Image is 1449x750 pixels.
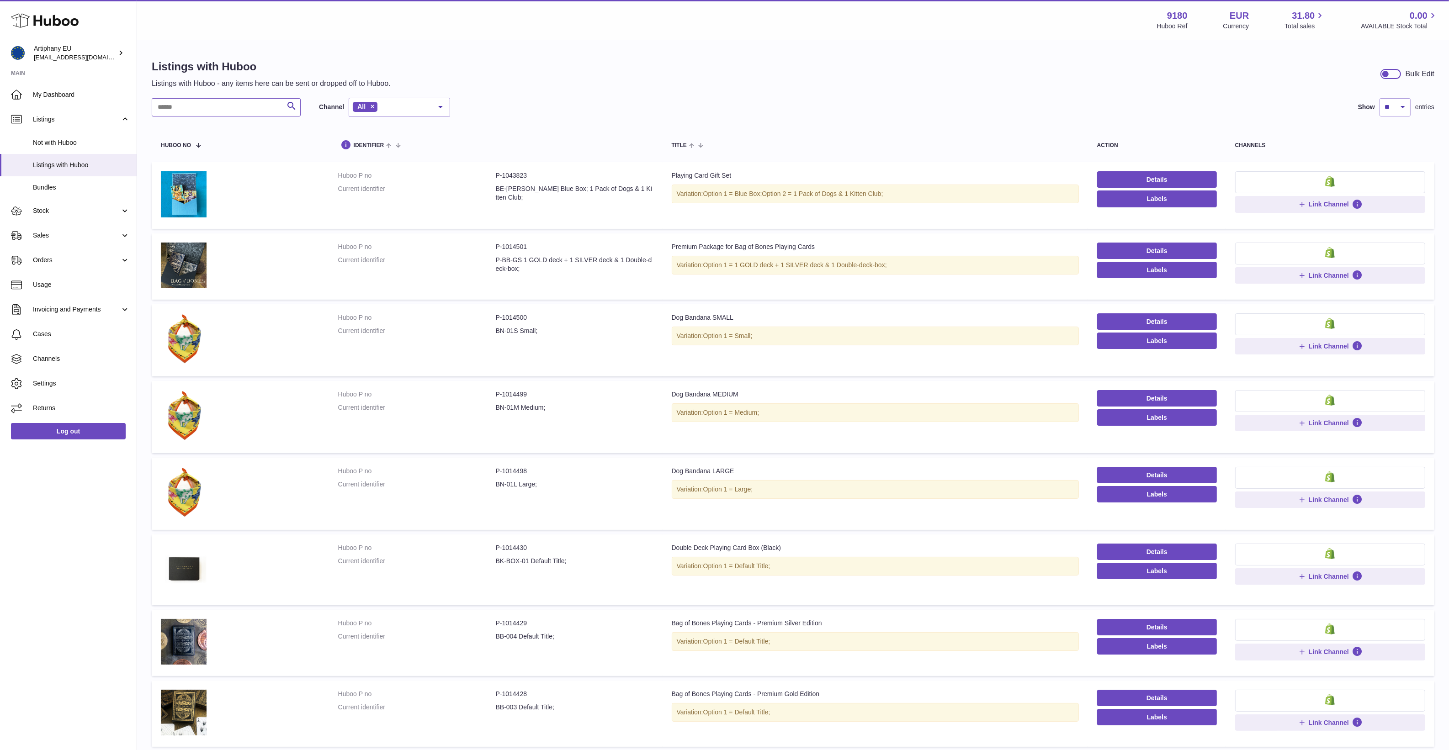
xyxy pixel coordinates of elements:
[672,619,1079,628] div: Bag of Bones Playing Cards - Premium Silver Edition
[1097,690,1217,706] a: Details
[33,256,120,264] span: Orders
[1325,694,1335,705] img: shopify-small.png
[319,103,344,111] label: Channel
[1097,190,1217,207] button: Labels
[1097,313,1217,330] a: Details
[672,480,1079,499] div: Variation:
[338,632,496,641] dt: Current identifier
[496,390,653,399] dd: P-1014499
[672,557,1079,576] div: Variation:
[672,467,1079,475] div: Dog Bandana LARGE
[672,256,1079,275] div: Variation:
[496,632,653,641] dd: BB-004 Default Title;
[1097,563,1217,579] button: Labels
[34,44,116,62] div: Artiphany EU
[1235,267,1425,284] button: Link Channel
[33,305,120,314] span: Invoicing and Payments
[1325,176,1335,187] img: shopify-small.png
[1309,572,1349,581] span: Link Channel
[33,138,130,147] span: Not with Huboo
[1325,247,1335,258] img: shopify-small.png
[1235,491,1425,508] button: Link Channel
[33,354,130,363] span: Channels
[672,390,1079,399] div: Dog Bandana MEDIUM
[672,327,1079,345] div: Variation:
[1097,467,1217,483] a: Details
[152,59,391,74] h1: Listings with Huboo
[496,256,653,273] dd: P-BB-GS 1 GOLD deck + 1 SILVER deck & 1 Double-deck-box;
[33,206,120,215] span: Stock
[1358,103,1375,111] label: Show
[338,327,496,335] dt: Current identifier
[496,313,653,322] dd: P-1014500
[1097,544,1217,560] a: Details
[11,46,25,60] img: internalAdmin-9180@internal.huboo.com
[496,703,653,712] dd: BB-003 Default Title;
[33,115,120,124] span: Listings
[338,403,496,412] dt: Current identifier
[33,90,130,99] span: My Dashboard
[672,703,1079,722] div: Variation:
[672,632,1079,651] div: Variation:
[672,544,1079,552] div: Double Deck Playing Card Box (Black)
[672,243,1079,251] div: Premium Package for Bag of Bones Playing Cards
[1235,143,1425,148] div: channels
[1410,10,1428,22] span: 0.00
[338,390,496,399] dt: Huboo P no
[161,171,207,217] img: Playing Card Gift Set
[1309,718,1349,727] span: Link Channel
[672,313,1079,322] div: Dog Bandana SMALL
[1361,22,1438,31] span: AVAILABLE Stock Total
[1309,200,1349,208] span: Link Channel
[1325,471,1335,482] img: shopify-small.png
[496,243,653,251] dd: P-1014501
[1415,103,1434,111] span: entries
[338,619,496,628] dt: Huboo P no
[1325,318,1335,329] img: shopify-small.png
[1235,338,1425,354] button: Link Channel
[703,562,770,570] span: Option 1 = Default Title;
[1097,619,1217,635] a: Details
[496,480,653,489] dd: BN-01L Large;
[33,161,130,169] span: Listings with Huboo
[1097,143,1217,148] div: action
[1406,69,1434,79] div: Bulk Edit
[33,280,130,289] span: Usage
[1284,22,1325,31] span: Total sales
[496,403,653,412] dd: BN-01M Medium;
[33,231,120,240] span: Sales
[338,544,496,552] dt: Huboo P no
[34,53,134,61] span: [EMAIL_ADDRESS][DOMAIN_NAME]
[161,467,207,518] img: Dog Bandana LARGE
[1230,10,1249,22] strong: EUR
[1235,644,1425,660] button: Link Channel
[338,256,496,273] dt: Current identifier
[496,327,653,335] dd: BN-01S Small;
[1097,390,1217,407] a: Details
[338,703,496,712] dt: Current identifier
[161,243,207,288] img: Premium Package for Bag of Bones Playing Cards
[703,708,770,716] span: Option 1 = Default Title;
[703,638,770,645] span: Option 1 = Default Title;
[1309,271,1349,280] span: Link Channel
[1097,486,1217,502] button: Labels
[1097,243,1217,259] a: Details
[161,390,207,442] img: Dog Bandana MEDIUM
[1235,196,1425,212] button: Link Channel
[703,486,753,493] span: Option 1 = Large;
[1097,333,1217,349] button: Labels
[1325,623,1335,634] img: shopify-small.png
[496,171,653,180] dd: P-1043823
[161,690,207,735] img: Bag of Bones Playing Cards - Premium Gold Edition
[1097,638,1217,655] button: Labels
[1235,714,1425,731] button: Link Channel
[496,690,653,698] dd: P-1014428
[1157,22,1188,31] div: Huboo Ref
[357,103,366,110] span: All
[152,79,391,89] p: Listings with Huboo - any items here can be sent or dropped off to Huboo.
[496,619,653,628] dd: P-1014429
[703,190,762,197] span: Option 1 = Blue Box;
[496,185,653,202] dd: BE-[PERSON_NAME] Blue Box; 1 Pack of Dogs & 1 Kitten Club;
[338,313,496,322] dt: Huboo P no
[1235,415,1425,431] button: Link Channel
